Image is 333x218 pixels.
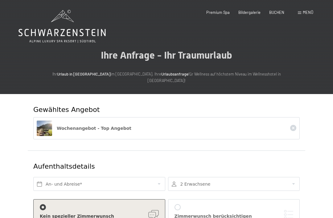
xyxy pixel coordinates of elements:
a: BUCHEN [269,10,284,15]
span: Wochenangebot - Top Angebot [57,126,131,131]
div: Aufenthaltsdetails [33,162,255,171]
a: Premium Spa [206,10,230,15]
strong: Urlaub in [GEOGRAPHIC_DATA] [57,72,110,76]
div: Gewähltes Angebot [33,105,300,115]
span: Menü [303,10,313,15]
p: Ihr im [GEOGRAPHIC_DATA]. Ihre für Wellness auf höchstem Niveau im Wellnesshotel in [GEOGRAPHIC_D... [43,71,290,84]
img: Wochenangebot - Top Angebot [37,121,52,136]
a: Bildergalerie [238,10,261,15]
strong: Urlaubsanfrage [161,72,188,76]
span: Ihre Anfrage - Ihr Traumurlaub [101,49,232,61]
